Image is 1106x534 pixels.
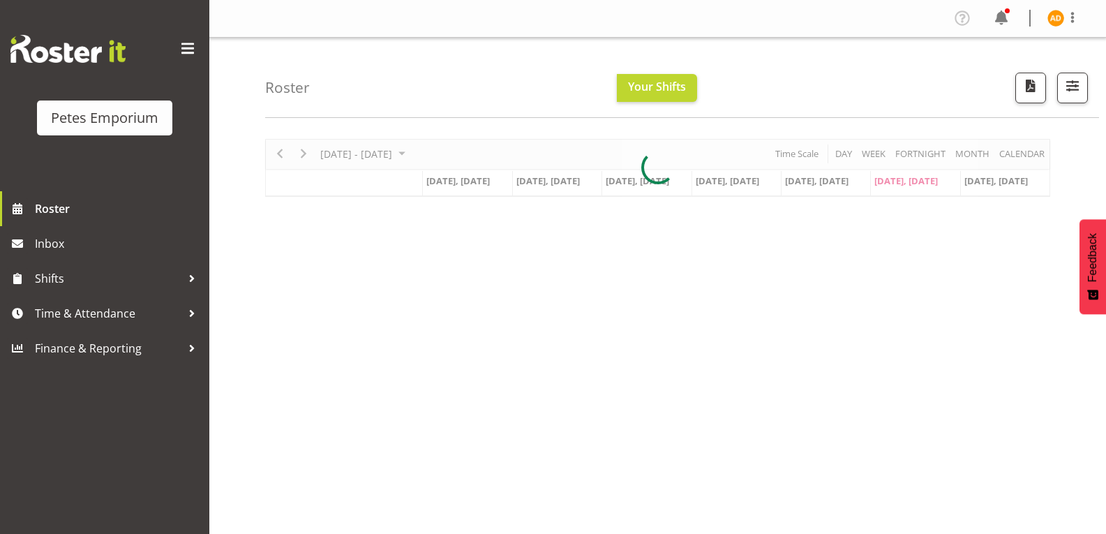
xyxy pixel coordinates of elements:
[1079,219,1106,314] button: Feedback - Show survey
[35,268,181,289] span: Shifts
[1086,233,1099,282] span: Feedback
[51,107,158,128] div: Petes Emporium
[35,338,181,359] span: Finance & Reporting
[35,233,202,254] span: Inbox
[10,35,126,63] img: Rosterit website logo
[265,80,310,96] h4: Roster
[35,303,181,324] span: Time & Attendance
[1047,10,1064,27] img: amelia-denz7002.jpg
[1057,73,1088,103] button: Filter Shifts
[617,74,697,102] button: Your Shifts
[1015,73,1046,103] button: Download a PDF of the roster according to the set date range.
[35,198,202,219] span: Roster
[628,79,686,94] span: Your Shifts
